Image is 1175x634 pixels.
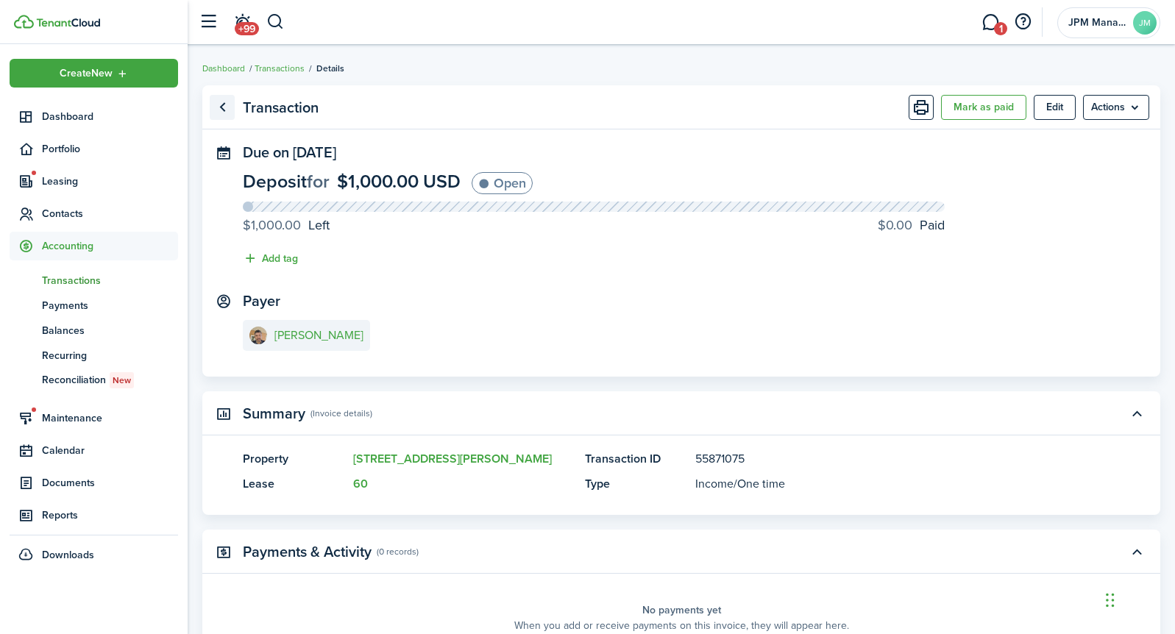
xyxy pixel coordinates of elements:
[695,475,734,492] span: Income
[60,68,113,79] span: Create New
[42,547,94,563] span: Downloads
[377,545,419,558] panel-main-subtitle: (0 records)
[1034,95,1076,120] button: Edit
[249,327,267,344] img: Melvin Carmenate
[42,206,178,221] span: Contacts
[243,450,346,468] panel-main-title: Property
[243,216,330,235] progress-caption-label: Left
[266,10,285,35] button: Search
[878,216,912,235] progress-caption-label-value: $0.00
[310,407,372,420] panel-main-subtitle: (Invoice details)
[243,293,280,310] panel-main-title: Payer
[10,59,178,88] button: Open menu
[42,298,178,313] span: Payments
[14,15,34,29] img: TenantCloud
[10,318,178,343] a: Balances
[878,216,945,235] progress-caption-label: Paid
[235,22,259,35] span: +99
[1083,95,1149,120] button: Open menu
[42,238,178,254] span: Accounting
[228,4,256,41] a: Notifications
[274,329,363,342] e-details-info-title: [PERSON_NAME]
[255,62,305,75] a: Transactions
[243,405,305,422] panel-main-title: Summary
[42,443,178,458] span: Calendar
[42,174,178,189] span: Leasing
[737,475,785,492] span: One time
[243,99,319,116] panel-main-title: Transaction
[42,410,178,426] span: Maintenance
[695,475,1076,493] panel-main-description: /
[994,22,1007,35] span: 1
[585,450,688,468] panel-main-title: Transaction ID
[243,141,336,163] span: Due on [DATE]
[42,348,178,363] span: Recurring
[210,95,235,120] a: Go back
[337,168,461,195] span: $1,000.00 USD
[243,320,370,351] a: Melvin Carmenate[PERSON_NAME]
[42,323,178,338] span: Balances
[194,8,222,36] button: Open sidebar
[1068,18,1127,28] span: JPM Management LLC
[243,168,307,195] span: Deposit
[1106,578,1115,622] div: Drag
[1124,401,1149,426] button: Toggle accordion
[42,507,178,523] span: Reports
[976,4,1004,41] a: Messaging
[243,216,301,235] progress-caption-label-value: $1,000.00
[10,368,178,393] a: ReconciliationNew
[1083,95,1149,120] menu-btn: Actions
[353,475,368,492] a: 60
[909,95,934,120] button: Print
[1010,10,1035,35] button: Open resource center
[42,372,178,388] span: Reconciliation
[1101,563,1175,634] iframe: Chat Widget
[202,62,245,75] a: Dashboard
[243,475,346,493] panel-main-title: Lease
[1133,11,1157,35] avatar-text: JM
[941,95,1026,120] button: Mark as paid
[316,62,344,75] span: Details
[514,618,849,633] panel-main-placeholder-description: When you add or receive payments on this invoice, they will appear here.
[1124,539,1149,564] button: Toggle accordion
[42,475,178,491] span: Documents
[36,18,100,27] img: TenantCloud
[307,168,330,195] span: for
[585,475,688,493] panel-main-title: Type
[42,273,178,288] span: Transactions
[472,172,533,194] status: Open
[42,109,178,124] span: Dashboard
[695,450,1076,468] panel-main-description: 55871075
[202,450,1160,515] panel-main-body: Toggle accordion
[243,250,298,267] button: Add tag
[10,343,178,368] a: Recurring
[10,268,178,293] a: Transactions
[642,602,721,618] panel-main-placeholder-title: No payments yet
[113,374,131,387] span: New
[42,141,178,157] span: Portfolio
[10,293,178,318] a: Payments
[10,102,178,131] a: Dashboard
[353,450,552,467] a: [STREET_ADDRESS][PERSON_NAME]
[10,501,178,530] a: Reports
[243,544,372,560] panel-main-title: Payments & Activity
